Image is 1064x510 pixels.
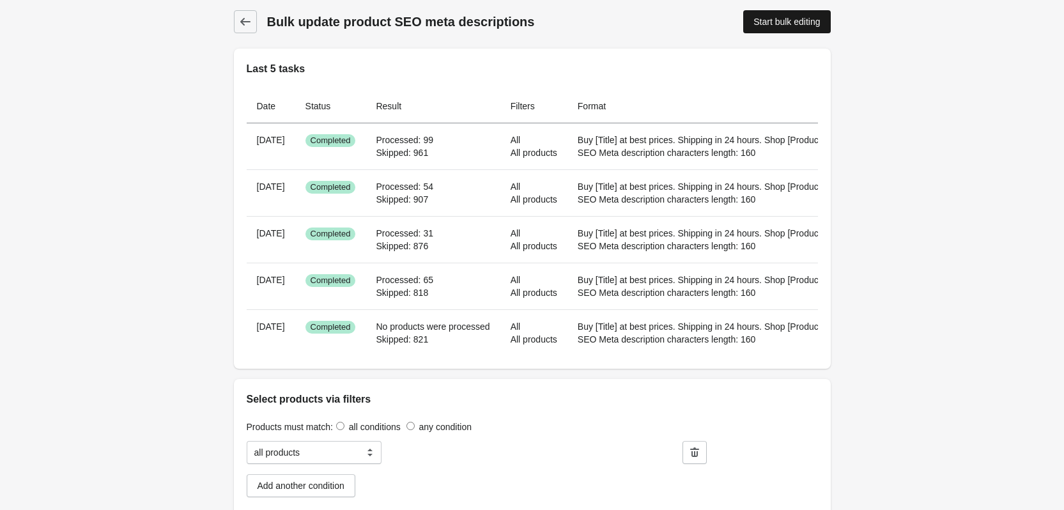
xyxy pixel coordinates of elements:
div: Add another condition [258,481,344,491]
td: Buy [Title] at best prices. Shipping in 24 hours. Shop [Product type] now! SEO Meta description c... [567,123,875,169]
label: any condition [419,422,472,432]
div: Products must match: [247,420,818,433]
th: Filters [500,89,567,123]
td: Buy [Title] at best prices. Shipping in 24 hours. Shop [Product type] now! SEO Meta description c... [567,216,875,263]
th: Date [247,89,295,123]
td: Buy [Title] at best prices. Shipping in 24 hours. Shop [Product type] now! SEO Meta description c... [567,263,875,309]
span: Completed [305,321,356,334]
td: Buy [Title] at best prices. Shipping in 24 hours. Shop [Product type] now! SEO Meta description c... [567,169,875,216]
a: Start bulk editing [743,10,830,33]
button: Add another condition [247,474,355,497]
th: [DATE] [247,309,295,356]
h2: Last 5 tasks [247,61,818,77]
h2: Select products via filters [247,392,818,407]
span: Completed [305,134,356,147]
td: No products were processed Skipped: 821 [366,309,500,356]
th: [DATE] [247,123,295,169]
td: Processed: 99 Skipped: 961 [366,123,500,169]
td: Processed: 31 Skipped: 876 [366,216,500,263]
th: Format [567,89,875,123]
th: Status [295,89,366,123]
th: [DATE] [247,169,295,216]
td: All All products [500,169,567,216]
th: [DATE] [247,216,295,263]
span: Completed [305,228,356,240]
td: All All products [500,216,567,263]
th: [DATE] [247,263,295,309]
td: All All products [500,123,567,169]
h1: Bulk update product SEO meta descriptions [267,13,629,31]
td: Processed: 54 Skipped: 907 [366,169,500,216]
td: All All products [500,263,567,309]
td: Processed: 65 Skipped: 818 [366,263,500,309]
span: Completed [305,274,356,287]
span: Completed [305,181,356,194]
td: Buy [Title] at best prices. Shipping in 24 hours. Shop [Product type] now! SEO Meta description c... [567,309,875,356]
th: Result [366,89,500,123]
label: all conditions [349,422,401,432]
div: Start bulk editing [753,17,820,27]
td: All All products [500,309,567,356]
